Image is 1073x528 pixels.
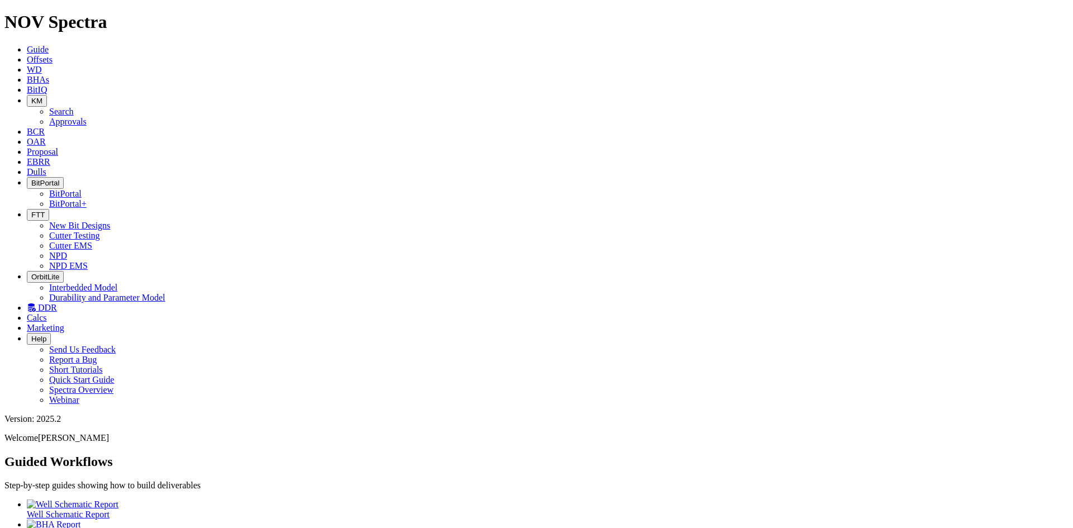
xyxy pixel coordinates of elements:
[31,97,42,105] span: KM
[49,231,100,240] a: Cutter Testing
[27,177,64,189] button: BitPortal
[49,251,67,260] a: NPD
[38,433,109,443] span: [PERSON_NAME]
[49,355,97,364] a: Report a Bug
[49,241,92,250] a: Cutter EMS
[31,273,59,281] span: OrbitLite
[49,395,79,405] a: Webinar
[27,45,49,54] a: Guide
[49,189,82,198] a: BitPortal
[38,303,57,312] span: DDR
[31,211,45,219] span: FTT
[49,283,117,292] a: Interbedded Model
[27,95,47,107] button: KM
[4,481,1069,491] p: Step-by-step guides showing how to build deliverables
[27,157,50,167] a: EBRR
[27,65,42,74] a: WD
[27,75,49,84] a: BHAs
[27,127,45,136] a: BCR
[4,12,1069,32] h1: NOV Spectra
[49,293,165,302] a: Durability and Parameter Model
[27,500,1069,519] a: Well Schematic Report Well Schematic Report
[27,323,64,332] a: Marketing
[27,209,49,221] button: FTT
[49,199,87,208] a: BitPortal+
[49,345,116,354] a: Send Us Feedback
[49,365,103,374] a: Short Tutorials
[49,221,110,230] a: New Bit Designs
[49,107,74,116] a: Search
[27,510,110,519] span: Well Schematic Report
[49,375,114,384] a: Quick Start Guide
[27,333,51,345] button: Help
[49,385,113,394] a: Spectra Overview
[27,313,47,322] a: Calcs
[4,433,1069,443] p: Welcome
[27,303,57,312] a: DDR
[27,55,53,64] a: Offsets
[27,167,46,177] a: Dulls
[27,85,47,94] a: BitIQ
[27,147,58,156] a: Proposal
[27,137,46,146] a: OAR
[49,117,87,126] a: Approvals
[27,271,64,283] button: OrbitLite
[27,500,118,510] img: Well Schematic Report
[4,414,1069,424] div: Version: 2025.2
[31,179,59,187] span: BitPortal
[49,261,88,270] a: NPD EMS
[31,335,46,343] span: Help
[4,454,1069,469] h2: Guided Workflows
